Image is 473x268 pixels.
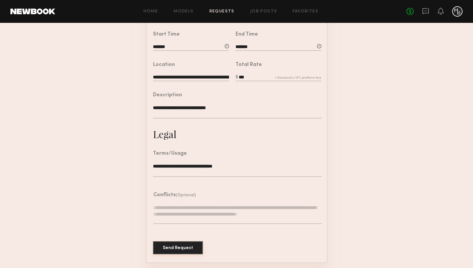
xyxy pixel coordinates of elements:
a: Job Posts [250,9,277,14]
button: Send Request [153,241,203,254]
div: Location [153,62,175,68]
div: Legal [153,128,176,141]
span: (Optional) [176,193,196,197]
a: Models [174,9,193,14]
div: Total Rate [236,62,262,68]
div: End Time [236,32,258,37]
div: Start Time [153,32,180,37]
div: Description [153,93,182,98]
header: Conflicts [153,193,196,198]
a: Favorites [293,9,318,14]
div: Terms/Usage [153,151,187,156]
a: Requests [209,9,235,14]
a: Home [144,9,158,14]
